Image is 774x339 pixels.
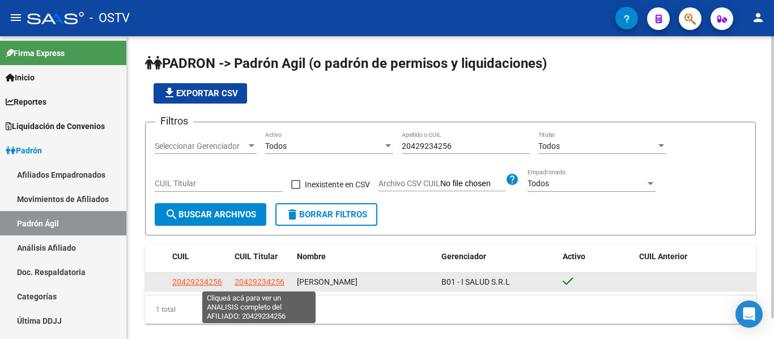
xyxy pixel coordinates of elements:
[172,252,189,261] span: CUIL
[440,179,505,189] input: Archivo CSV CUIL
[275,203,377,226] button: Borrar Filtros
[6,96,46,108] span: Reportes
[441,252,486,261] span: Gerenciador
[6,47,65,59] span: Firma Express
[297,277,358,286] span: [PERSON_NAME]
[305,178,370,191] span: Inexistente en CSV
[441,277,510,286] span: B01 - I SALUD S.R.L
[558,244,635,269] datatable-header-cell: Activo
[563,252,585,261] span: Activo
[154,83,247,104] button: Exportar CSV
[639,252,687,261] span: CUIL Anterior
[145,295,756,324] div: 1 total
[528,179,549,188] span: Todos
[163,88,238,98] span: Exportar CSV
[286,208,299,221] mat-icon: delete
[297,252,326,261] span: Nombre
[235,277,284,286] span: 20429234256
[286,209,367,220] span: Borrar Filtros
[145,55,547,71] span: PADRON -> Padrón Agil (o padrón de permisos y liquidaciones)
[6,120,105,132] span: Liquidación de Convenios
[168,244,230,269] datatable-header-cell: CUIL
[155,113,194,129] h3: Filtros
[90,6,130,31] span: - OSTV
[751,11,765,24] mat-icon: person
[172,277,222,286] span: 20429234256
[437,244,559,269] datatable-header-cell: Gerenciador
[230,244,292,269] datatable-header-cell: CUIL Titular
[505,173,519,186] mat-icon: help
[155,141,246,151] span: Seleccionar Gerenciador
[165,208,178,221] mat-icon: search
[163,86,176,100] mat-icon: file_download
[165,209,256,220] span: Buscar Archivos
[6,144,42,157] span: Padrón
[292,244,437,269] datatable-header-cell: Nombre
[635,244,756,269] datatable-header-cell: CUIL Anterior
[735,301,763,328] div: Open Intercom Messenger
[6,71,35,84] span: Inicio
[379,179,440,188] span: Archivo CSV CUIL
[538,141,560,151] span: Todos
[9,11,23,24] mat-icon: menu
[235,252,278,261] span: CUIL Titular
[265,141,287,151] span: Todos
[155,203,266,226] button: Buscar Archivos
